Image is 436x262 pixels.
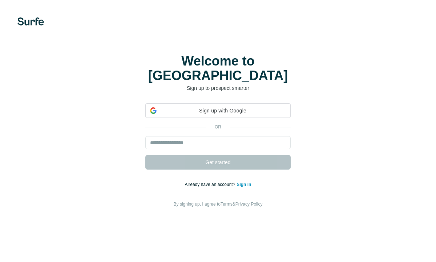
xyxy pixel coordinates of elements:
div: Sign up with Google [145,103,291,118]
p: or [206,124,230,130]
span: By signing up, I agree to & [174,202,263,207]
span: Already have an account? [185,182,237,187]
span: Sign up with Google [160,107,286,115]
img: Surfe's logo [17,17,44,25]
a: Terms [221,202,233,207]
a: Privacy Policy [235,202,263,207]
h1: Welcome to [GEOGRAPHIC_DATA] [145,54,291,83]
a: Sign in [237,182,251,187]
p: Sign up to prospect smarter [145,84,291,92]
